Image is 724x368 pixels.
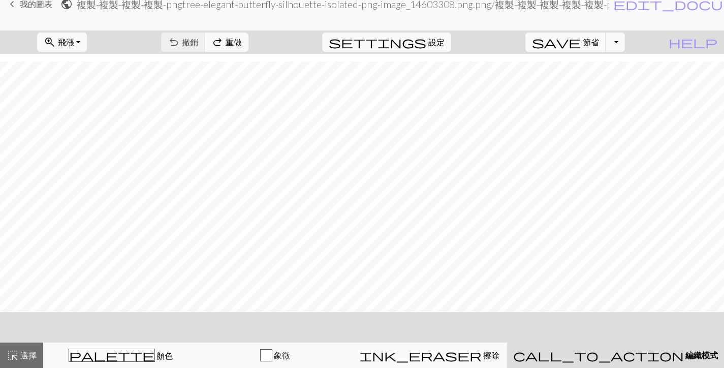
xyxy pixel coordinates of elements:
[211,35,224,49] span: redo
[685,350,718,360] font: 編織模式
[329,35,426,49] span: settings
[205,33,248,52] button: 重做
[322,33,451,52] button: Settings設定
[583,37,599,47] font: 節省
[58,37,74,47] font: 飛漲
[532,35,581,49] span: save
[37,33,87,52] button: 飛漲
[428,37,445,47] font: 設定
[669,35,717,49] span: help
[156,351,173,360] font: 顏色
[44,35,56,49] span: zoom_in
[525,33,606,52] button: 節省
[507,343,724,368] button: 編織模式
[20,350,37,360] font: 選擇
[198,343,352,368] button: 象徵
[7,348,19,362] span: highlight_alt
[483,350,499,360] font: 擦除
[43,343,198,368] button: 顏色
[329,36,426,48] i: Settings
[274,350,290,360] font: 象徵
[353,343,507,368] button: 擦除
[226,37,242,47] font: 重做
[69,348,154,362] span: palette
[513,348,684,362] span: call_to_action
[360,348,482,362] span: ink_eraser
